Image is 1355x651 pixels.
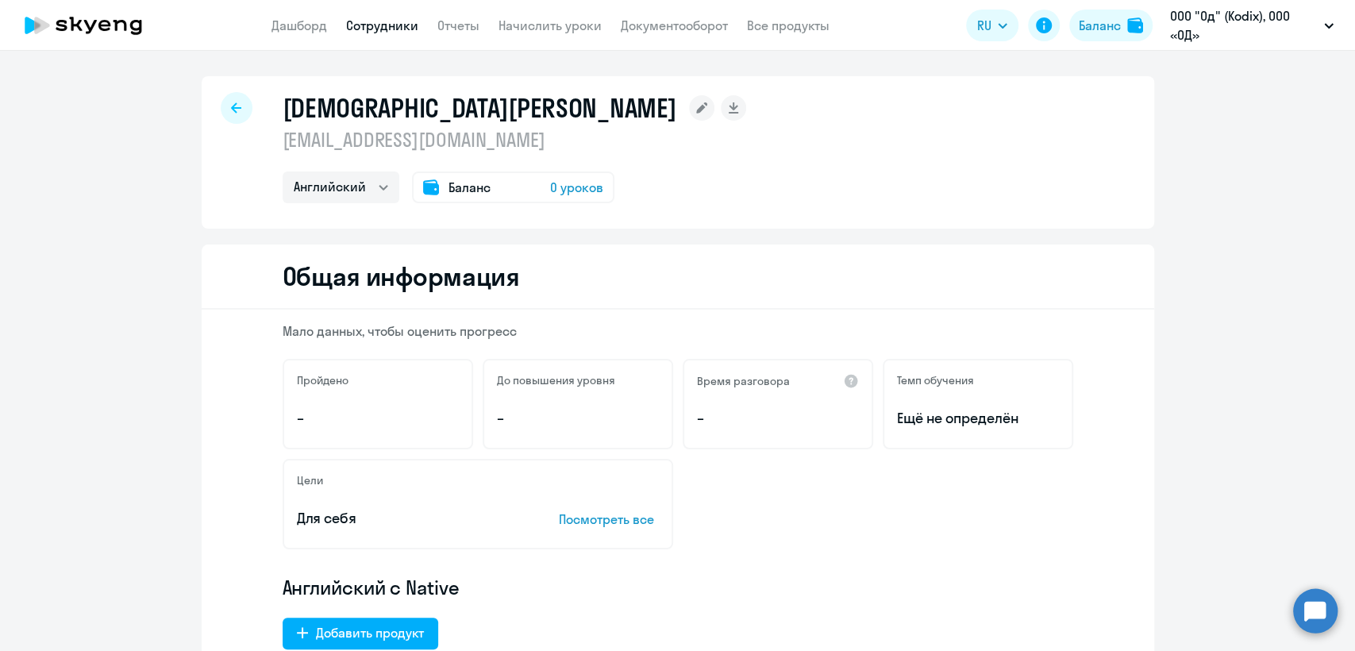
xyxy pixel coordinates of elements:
h5: Цели [297,473,323,487]
a: Начислить уроки [499,17,602,33]
span: RU [977,16,991,35]
p: ООО "Од" (Kodix), ООО «ОД» [1170,6,1318,44]
span: 0 уроков [550,178,603,197]
a: Документооборот [621,17,728,33]
span: Баланс [448,178,491,197]
h5: Время разговора [697,374,790,388]
a: Дашборд [271,17,327,33]
a: Все продукты [747,17,830,33]
p: Для себя [297,508,510,529]
p: [EMAIL_ADDRESS][DOMAIN_NAME] [283,127,747,152]
button: ООО "Од" (Kodix), ООО «ОД» [1162,6,1342,44]
div: Добавить продукт [316,623,424,642]
span: Английский с Native [283,575,460,600]
h2: Общая информация [283,260,520,292]
p: – [297,408,459,429]
button: Добавить продукт [283,618,438,649]
a: Сотрудники [346,17,418,33]
span: Ещё не определён [897,408,1059,429]
button: RU [966,10,1018,41]
p: Посмотреть все [559,510,659,529]
button: Балансbalance [1069,10,1153,41]
h5: Темп обучения [897,373,974,387]
a: Отчеты [437,17,479,33]
h1: [DEMOGRAPHIC_DATA][PERSON_NAME] [283,92,677,124]
p: – [697,408,859,429]
img: balance [1127,17,1143,33]
div: Баланс [1079,16,1121,35]
p: Мало данных, чтобы оценить прогресс [283,322,1073,340]
h5: Пройдено [297,373,348,387]
h5: До повышения уровня [497,373,615,387]
p: – [497,408,659,429]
